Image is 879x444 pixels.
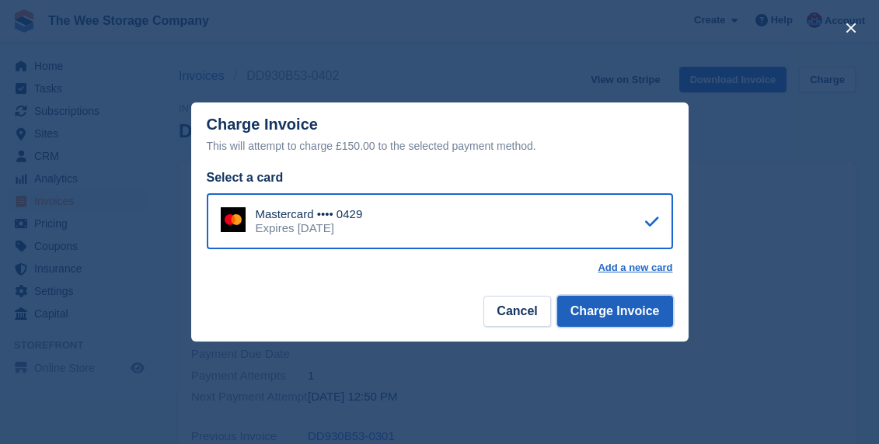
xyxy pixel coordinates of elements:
a: Add a new card [598,262,672,274]
button: Cancel [483,296,550,327]
div: This will attempt to charge £150.00 to the selected payment method. [207,137,673,155]
div: Select a card [207,168,673,187]
button: close [839,16,863,40]
div: Mastercard •••• 0429 [256,207,363,221]
button: Charge Invoice [557,296,673,327]
div: Expires [DATE] [256,221,363,235]
div: Charge Invoice [207,116,673,155]
img: Mastercard Logo [221,207,246,232]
